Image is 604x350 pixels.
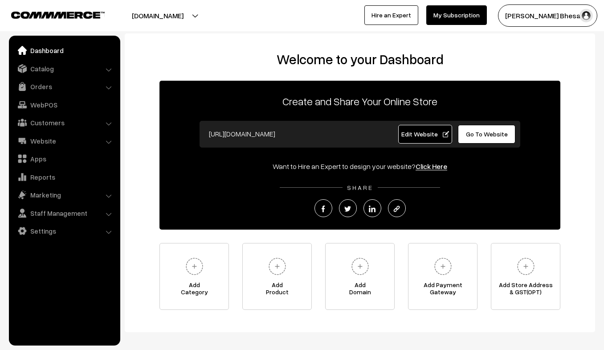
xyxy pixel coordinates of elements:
a: Settings [11,223,117,239]
a: Dashboard [11,42,117,58]
img: user [580,9,593,22]
span: Add Product [243,281,311,299]
a: Hire an Expert [364,5,418,25]
img: COMMMERCE [11,12,105,18]
span: SHARE [343,184,378,191]
p: Create and Share Your Online Store [159,93,560,109]
a: Add Store Address& GST(OPT) [491,243,560,310]
a: My Subscription [426,5,487,25]
a: AddProduct [242,243,312,310]
a: Customers [11,115,117,131]
span: Add Payment Gateway [408,281,477,299]
span: Go To Website [466,130,508,138]
div: Want to Hire an Expert to design your website? [159,161,560,172]
button: [DOMAIN_NAME] [101,4,215,27]
button: [PERSON_NAME] Bhesani… [498,4,597,27]
a: Edit Website [398,125,453,144]
a: AddDomain [325,243,395,310]
a: Apps [11,151,117,167]
a: Go To Website [458,125,515,144]
h2: Welcome to your Dashboard [134,51,586,67]
a: Orders [11,78,117,95]
a: WebPOS [11,97,117,113]
a: Staff Management [11,205,117,221]
img: plus.svg [348,254,372,279]
img: plus.svg [514,254,538,279]
span: Add Store Address & GST(OPT) [491,281,560,299]
a: Reports [11,169,117,185]
a: Website [11,133,117,149]
img: plus.svg [265,254,290,279]
span: Add Domain [326,281,394,299]
span: Add Category [160,281,229,299]
img: plus.svg [182,254,207,279]
a: Marketing [11,187,117,203]
a: COMMMERCE [11,9,89,20]
a: Click Here [416,162,447,171]
a: Catalog [11,61,117,77]
a: AddCategory [159,243,229,310]
img: plus.svg [431,254,455,279]
a: Add PaymentGateway [408,243,477,310]
span: Edit Website [401,130,449,138]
